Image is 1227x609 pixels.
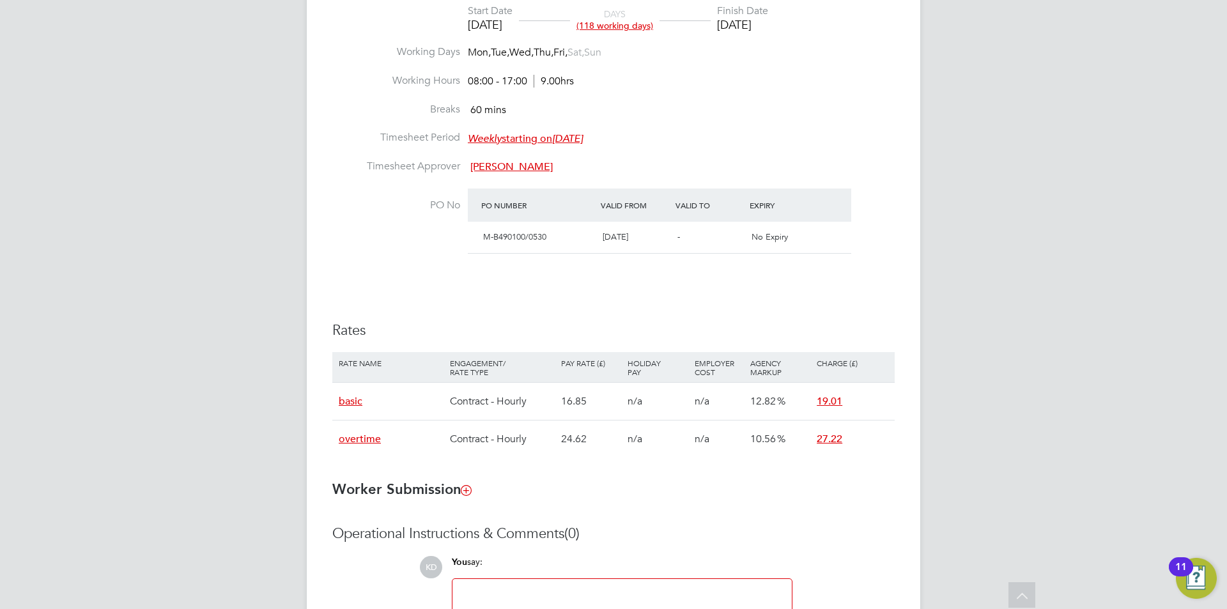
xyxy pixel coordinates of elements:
div: 16.85 [558,383,624,420]
span: Thu, [534,46,553,59]
span: Sat, [567,46,584,59]
em: [DATE] [552,132,583,145]
span: - [677,231,680,242]
span: Sun [584,46,601,59]
div: Contract - Hourly [447,383,558,420]
em: Weekly [468,132,502,145]
div: PO Number [478,194,598,217]
span: (0) [564,525,580,542]
div: Contract - Hourly [447,420,558,458]
div: [DATE] [468,17,513,32]
h3: Rates [332,321,895,340]
div: 24.62 [558,420,624,458]
span: 10.56 [750,433,776,445]
div: 08:00 - 17:00 [468,75,574,88]
span: No Expiry [752,231,788,242]
div: DAYS [570,8,660,31]
span: Wed, [509,46,534,59]
span: [PERSON_NAME] [470,160,553,173]
div: Start Date [468,4,513,18]
div: Holiday Pay [624,352,691,383]
span: 60 mins [470,104,506,116]
label: Breaks [332,103,460,116]
span: [DATE] [603,231,628,242]
span: basic [339,395,362,408]
div: Engagement/ Rate Type [447,352,558,383]
label: Timesheet Approver [332,160,460,173]
div: Valid To [672,194,747,217]
span: n/a [695,433,709,445]
span: Mon, [468,46,491,59]
div: Charge (£) [814,352,891,374]
span: n/a [628,433,642,445]
div: say: [452,556,792,578]
span: starting on [468,132,583,145]
label: Timesheet Period [332,131,460,144]
span: n/a [628,395,642,408]
span: 12.82 [750,395,776,408]
div: Rate Name [336,352,447,374]
div: Expiry [746,194,821,217]
span: Fri, [553,46,567,59]
span: Tue, [491,46,509,59]
div: Agency Markup [747,352,814,383]
div: Pay Rate (£) [558,352,624,374]
span: M-B490100/0530 [483,231,546,242]
label: Working Days [332,45,460,59]
div: Employer Cost [691,352,747,383]
div: Finish Date [717,4,768,18]
span: You [452,557,467,567]
span: 27.22 [817,433,842,445]
span: overtime [339,433,381,445]
div: 11 [1175,567,1187,583]
label: Working Hours [332,74,460,88]
h3: Operational Instructions & Comments [332,525,895,543]
span: KD [420,556,442,578]
label: PO No [332,199,460,212]
button: Open Resource Center, 11 new notifications [1176,558,1217,599]
div: Valid From [598,194,672,217]
div: [DATE] [717,17,768,32]
b: Worker Submission [332,481,471,498]
span: 9.00hrs [534,75,574,88]
span: n/a [695,395,709,408]
span: 19.01 [817,395,842,408]
span: (118 working days) [576,20,653,31]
